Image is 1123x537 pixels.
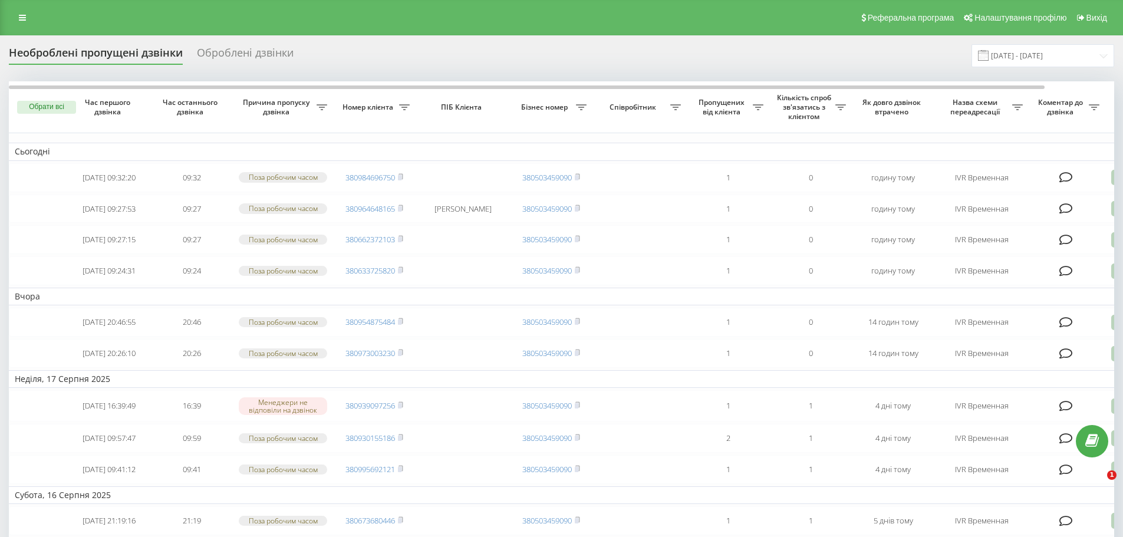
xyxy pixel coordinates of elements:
a: 380503459090 [522,348,572,358]
span: Кількість спроб зв'язатись з клієнтом [775,93,835,121]
td: 0 [769,225,852,254]
td: 4 дні тому [852,424,934,453]
td: 09:27 [150,225,233,254]
a: 380503459090 [522,433,572,443]
div: Поза робочим часом [239,235,327,245]
a: 380633725820 [345,265,395,276]
a: 380954875484 [345,317,395,327]
div: Поза робочим часом [239,172,327,182]
a: 380995692121 [345,464,395,475]
td: 14 годин тому [852,339,934,368]
a: 380503459090 [522,464,572,475]
td: 1 [687,390,769,421]
td: 1 [687,339,769,368]
span: Співробітник [598,103,670,112]
a: 380930155186 [345,433,395,443]
td: 09:27 [150,195,233,223]
td: 1 [769,455,852,484]
a: 380503459090 [522,400,572,411]
span: Назва схеми переадресації [940,98,1012,116]
td: IVR Временная [934,163,1029,192]
td: [DATE] 16:39:49 [68,390,150,421]
td: годину тому [852,256,934,285]
td: 4 дні тому [852,455,934,484]
td: [DATE] 09:41:12 [68,455,150,484]
span: Час першого дзвінка [77,98,141,116]
td: [DATE] 09:27:53 [68,195,150,223]
td: годину тому [852,225,934,254]
td: 1 [769,424,852,453]
td: IVR Временная [934,506,1029,535]
td: [DATE] 20:46:55 [68,308,150,337]
td: 09:59 [150,424,233,453]
td: 0 [769,256,852,285]
td: 14 годин тому [852,308,934,337]
span: Вихід [1086,13,1107,22]
td: 1 [687,256,769,285]
td: 09:32 [150,163,233,192]
span: Пропущених від клієнта [693,98,753,116]
td: 09:41 [150,455,233,484]
span: ПІБ Клієнта [426,103,500,112]
td: [DATE] 09:57:47 [68,424,150,453]
td: IVR Временная [934,455,1029,484]
td: 2 [687,424,769,453]
td: [DATE] 09:27:15 [68,225,150,254]
a: 380939097256 [345,400,395,411]
td: [PERSON_NAME] [416,195,510,223]
span: Налаштування профілю [974,13,1066,22]
a: 380973003230 [345,348,395,358]
div: Поза робочим часом [239,348,327,358]
td: 1 [687,163,769,192]
td: IVR Временная [934,308,1029,337]
td: 1 [769,390,852,421]
td: 20:26 [150,339,233,368]
div: Необроблені пропущені дзвінки [9,47,183,65]
td: IVR Временная [934,390,1029,421]
div: Поза робочим часом [239,464,327,475]
td: 5 днів тому [852,506,934,535]
td: годину тому [852,195,934,223]
a: 380984696750 [345,172,395,183]
td: IVR Временная [934,225,1029,254]
span: Реферальна програма [868,13,954,22]
td: 1 [687,225,769,254]
div: Поза робочим часом [239,266,327,276]
div: Менеджери не відповіли на дзвінок [239,397,327,415]
td: 0 [769,339,852,368]
td: 1 [769,506,852,535]
a: 380503459090 [522,234,572,245]
a: 380503459090 [522,265,572,276]
div: Оброблені дзвінки [197,47,294,65]
td: 4 дні тому [852,390,934,421]
td: [DATE] 09:24:31 [68,256,150,285]
a: 380662372103 [345,234,395,245]
td: 0 [769,195,852,223]
td: IVR Временная [934,339,1029,368]
td: 0 [769,163,852,192]
span: Номер клієнта [339,103,399,112]
td: 21:19 [150,506,233,535]
a: 380964648165 [345,203,395,214]
td: IVR Временная [934,256,1029,285]
td: IVR Временная [934,424,1029,453]
span: Як довго дзвінок втрачено [861,98,925,116]
div: Поза робочим часом [239,433,327,443]
div: Поза робочим часом [239,203,327,213]
td: 1 [687,308,769,337]
span: 1 [1107,470,1117,480]
td: 16:39 [150,390,233,421]
iframe: Intercom live chat [1083,470,1111,499]
td: 1 [687,455,769,484]
a: 380503459090 [522,203,572,214]
td: 1 [687,195,769,223]
div: Поза робочим часом [239,516,327,526]
button: Обрати всі [17,101,76,114]
td: IVR Временная [934,195,1029,223]
span: Час останнього дзвінка [160,98,223,116]
span: Причина пропуску дзвінка [239,98,317,116]
td: 09:24 [150,256,233,285]
td: 1 [687,506,769,535]
td: годину тому [852,163,934,192]
td: [DATE] 21:19:16 [68,506,150,535]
